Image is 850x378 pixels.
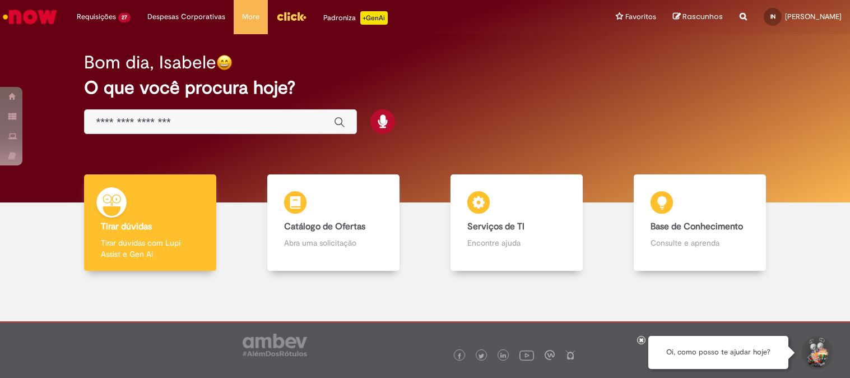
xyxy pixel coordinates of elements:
span: Requisições [77,11,116,22]
img: logo_footer_linkedin.png [500,353,506,359]
img: logo_footer_naosei.png [565,350,575,360]
h2: Bom dia, Isabele [84,53,216,72]
img: logo_footer_youtube.png [519,348,534,362]
span: Rascunhos [682,11,723,22]
a: Base de Conhecimento Consulte e aprenda [608,174,791,271]
span: 27 [118,13,131,22]
span: [PERSON_NAME] [785,12,842,21]
img: happy-face.png [216,54,233,71]
p: Encontre ajuda [467,237,566,248]
img: logo_footer_facebook.png [457,353,462,359]
a: Serviços de TI Encontre ajuda [425,174,609,271]
div: Padroniza [323,11,388,25]
b: Serviços de TI [467,221,524,232]
p: +GenAi [360,11,388,25]
span: IN [770,13,775,20]
img: click_logo_yellow_360x200.png [276,8,306,25]
img: logo_footer_ambev_rotulo_gray.png [243,334,307,356]
a: Rascunhos [673,12,723,22]
p: Abra uma solicitação [284,237,383,248]
img: logo_footer_workplace.png [545,350,555,360]
b: Catálogo de Ofertas [284,221,365,232]
button: Iniciar Conversa de Suporte [800,336,833,370]
b: Tirar dúvidas [101,221,152,232]
a: Tirar dúvidas Tirar dúvidas com Lupi Assist e Gen Ai [59,174,242,271]
span: More [242,11,259,22]
b: Base de Conhecimento [651,221,743,232]
p: Consulte e aprenda [651,237,749,248]
img: ServiceNow [1,6,59,28]
span: Despesas Corporativas [147,11,225,22]
h2: O que você procura hoje? [84,78,765,98]
p: Tirar dúvidas com Lupi Assist e Gen Ai [101,237,199,260]
div: Oi, como posso te ajudar hoje? [648,336,788,369]
a: Catálogo de Ofertas Abra uma solicitação [242,174,425,271]
span: Favoritos [625,11,656,22]
img: logo_footer_twitter.png [479,353,484,359]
